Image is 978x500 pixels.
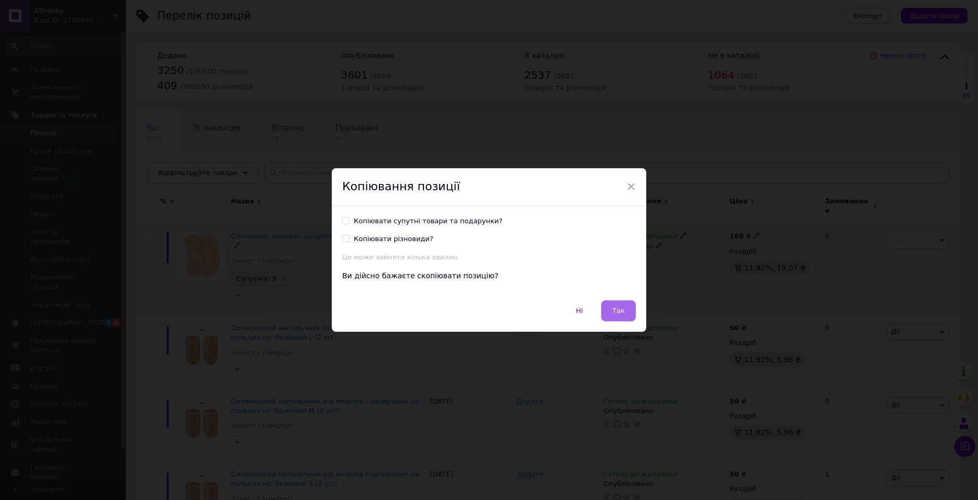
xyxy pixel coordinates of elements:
[626,178,636,195] span: ×
[612,307,625,314] span: Так
[565,300,594,321] button: Ні
[601,300,636,321] button: Так
[342,180,460,193] span: Копіювання позиції
[342,253,460,261] span: Це може зайняти кілька хвилин.
[342,271,636,281] div: Ви дійсно бажаєте скопіювати позицію?
[354,216,503,226] div: Копіювати супутні товари та подарунки?
[354,234,433,244] div: Копіювати різновиди?
[576,307,583,314] span: Ні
